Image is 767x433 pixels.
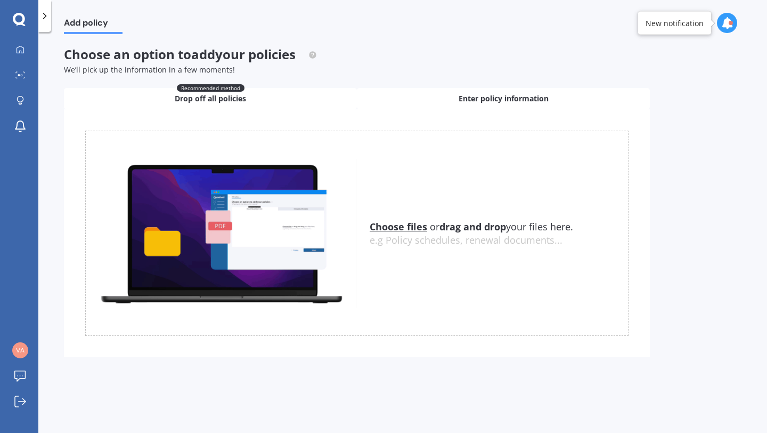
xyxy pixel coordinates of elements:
[177,84,244,92] span: Recommended method
[64,45,317,63] span: Choose an option
[439,220,506,233] b: drag and drop
[370,235,628,246] div: e.g Policy schedules, renewal documents...
[459,93,549,104] span: Enter policy information
[12,342,28,358] img: baef1ecf75bc58abfe014c150ab81b5d
[646,18,704,28] div: New notification
[64,65,235,75] span: We’ll pick up the information in a few moments!
[178,45,296,63] span: to add your policies
[370,220,427,233] u: Choose files
[370,220,573,233] span: or your files here.
[64,18,123,32] span: Add policy
[86,158,357,308] img: upload.de96410c8ce839c3fdd5.gif
[175,93,246,104] span: Drop off all policies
